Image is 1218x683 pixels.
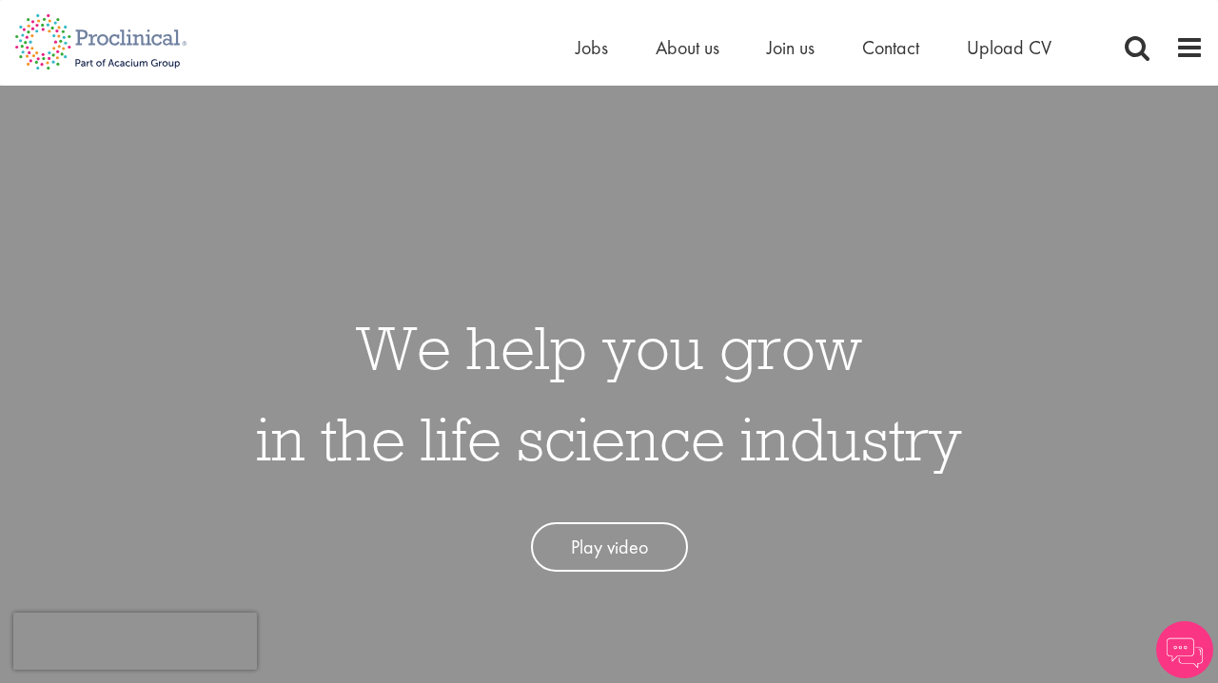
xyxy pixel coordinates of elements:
[576,35,608,60] a: Jobs
[656,35,719,60] a: About us
[862,35,919,60] a: Contact
[967,35,1051,60] a: Upload CV
[256,302,962,484] h1: We help you grow in the life science industry
[767,35,815,60] a: Join us
[531,522,688,573] a: Play video
[1156,621,1213,678] img: Chatbot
